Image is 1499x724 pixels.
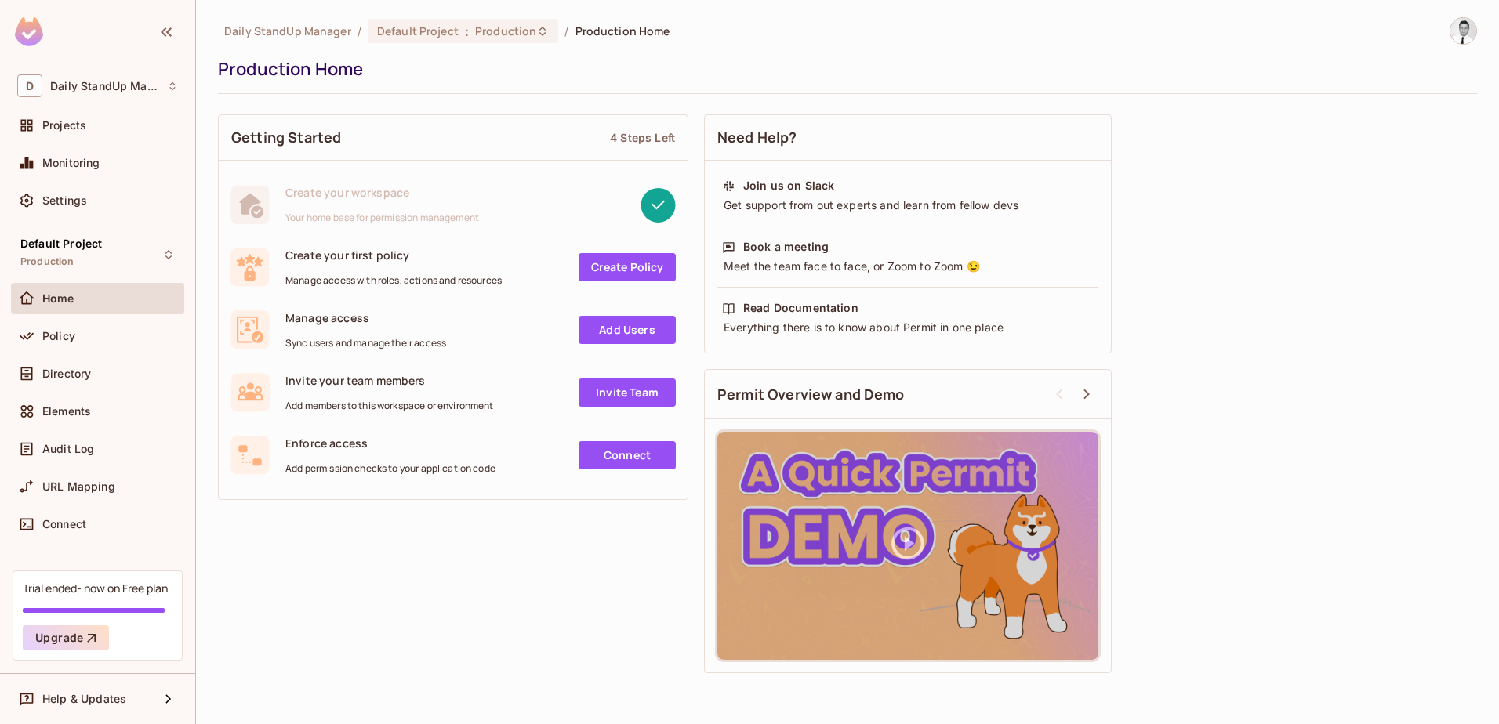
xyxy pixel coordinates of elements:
img: SReyMgAAAABJRU5ErkJggg== [15,17,43,46]
div: 4 Steps Left [610,130,675,145]
span: Manage access [285,310,446,325]
span: Audit Log [42,443,94,455]
span: Invite your team members [285,373,494,388]
span: Default Project [377,24,459,38]
li: / [564,24,568,38]
span: Directory [42,367,91,380]
span: Create your workspace [285,185,479,200]
a: Connect [579,441,676,469]
span: Monitoring [42,157,100,169]
span: Projects [42,119,86,132]
img: Goran Jovanovic [1450,18,1476,44]
span: Sync users and manage their access [285,337,446,349]
div: Trial ended- now on Free plan [23,581,168,595]
button: Upgrade [23,625,109,650]
div: Everything there is to know about Permit in one place [722,320,1094,335]
span: URL Mapping [42,480,115,493]
span: Home [42,292,74,305]
a: Add Users [579,316,676,344]
span: Your home base for permission management [285,212,479,224]
span: Help & Updates [42,693,126,705]
div: Read Documentation [743,300,858,316]
a: Create Policy [579,253,676,281]
span: : [464,25,470,38]
span: Settings [42,194,87,207]
li: / [358,24,361,38]
span: Policy [42,330,75,342]
span: Production [20,255,74,268]
span: Add permission checks to your application code [285,462,495,475]
span: Production Home [575,24,670,38]
span: D [17,74,42,97]
span: Need Help? [717,128,797,147]
span: Elements [42,405,91,418]
span: Getting Started [231,128,341,147]
span: the active workspace [224,24,351,38]
a: Invite Team [579,378,676,407]
span: Workspace: Daily StandUp Manager [50,80,159,92]
span: Permit Overview and Demo [717,385,905,404]
div: Production Home [218,57,1469,81]
div: Book a meeting [743,239,829,255]
span: Create your first policy [285,248,502,262]
span: Production [475,24,536,38]
span: Connect [42,518,86,530]
span: Enforce access [285,436,495,451]
span: Add members to this workspace or environment [285,400,494,412]
div: Get support from out experts and learn from fellow devs [722,197,1094,213]
div: Join us on Slack [743,178,834,194]
span: Manage access with roles, actions and resources [285,274,502,287]
span: Default Project [20,237,102,250]
div: Meet the team face to face, or Zoom to Zoom 😉 [722,259,1094,274]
